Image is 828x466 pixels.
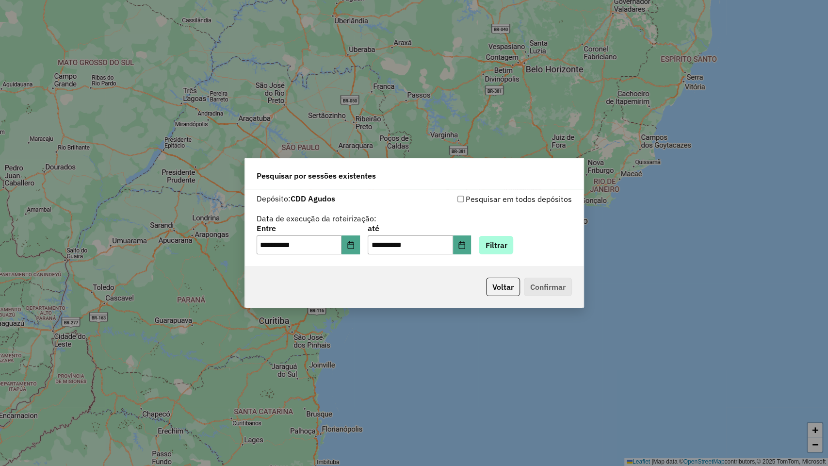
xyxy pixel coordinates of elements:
[257,213,376,224] label: Data de execução da roteirização:
[341,235,360,255] button: Choose Date
[291,194,335,203] strong: CDD Agudos
[257,222,360,234] label: Entre
[479,236,513,254] button: Filtrar
[414,193,572,205] div: Pesquisar em todos depósitos
[257,170,376,182] span: Pesquisar por sessões existentes
[453,235,471,255] button: Choose Date
[368,222,471,234] label: até
[486,278,520,296] button: Voltar
[257,193,335,204] label: Depósito:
